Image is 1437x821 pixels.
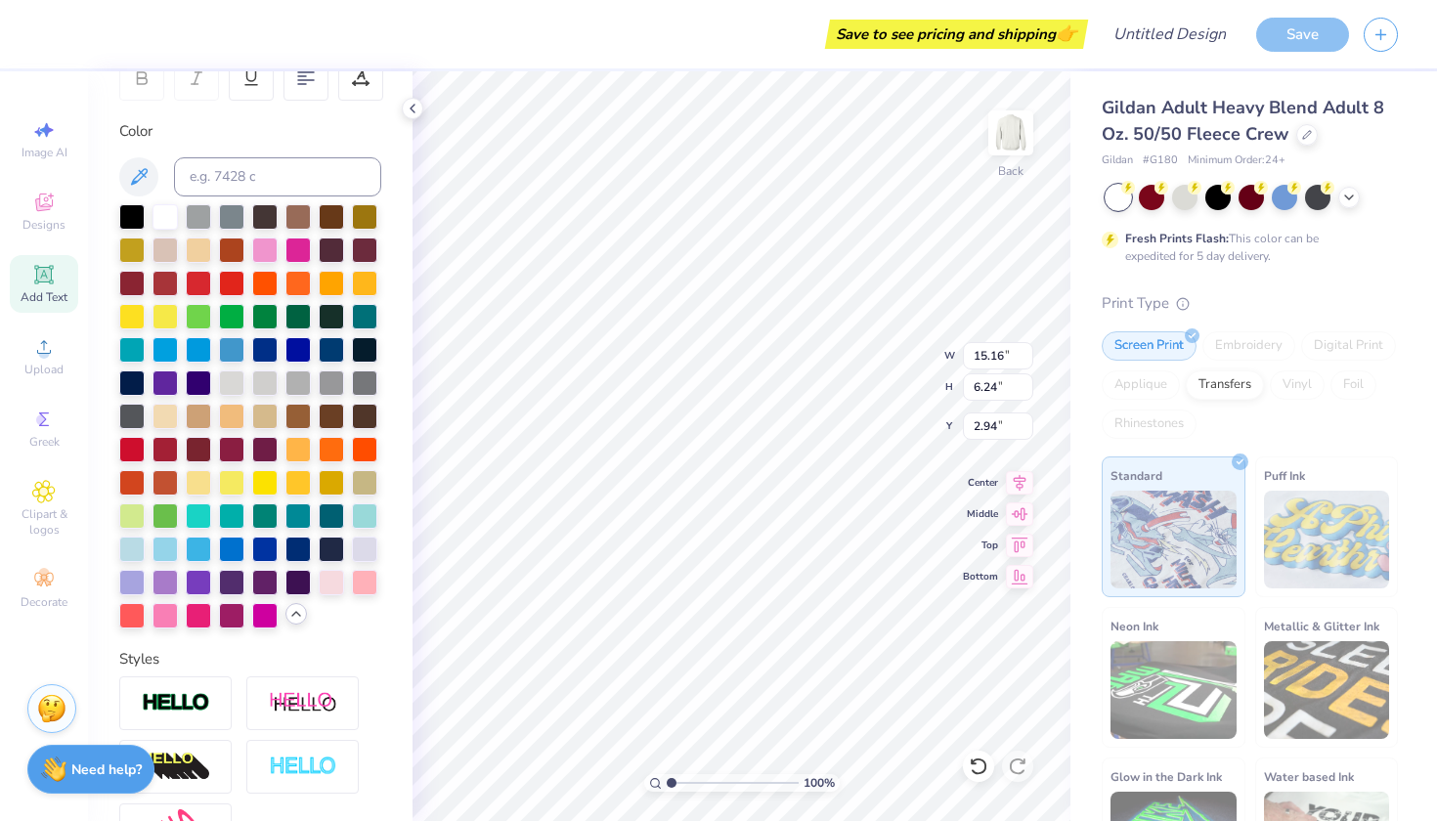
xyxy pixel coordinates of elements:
[71,760,142,779] strong: Need help?
[1102,152,1133,169] span: Gildan
[1264,465,1305,486] span: Puff Ink
[10,506,78,538] span: Clipart & logos
[804,774,835,792] span: 100 %
[24,362,64,377] span: Upload
[174,157,381,196] input: e.g. 7428 c
[1056,22,1077,45] span: 👉
[1330,370,1376,400] div: Foil
[1102,292,1398,315] div: Print Type
[269,756,337,778] img: Negative Space
[1102,96,1384,146] span: Gildan Adult Heavy Blend Adult 8 Oz. 50/50 Fleece Crew
[963,476,998,490] span: Center
[1188,152,1285,169] span: Minimum Order: 24 +
[119,120,381,143] div: Color
[1125,230,1366,265] div: This color can be expedited for 5 day delivery.
[22,145,67,160] span: Image AI
[1110,641,1237,739] img: Neon Ink
[29,434,60,450] span: Greek
[1186,370,1264,400] div: Transfers
[21,289,67,305] span: Add Text
[21,594,67,610] span: Decorate
[119,648,381,670] div: Styles
[1110,465,1162,486] span: Standard
[1110,491,1237,588] img: Standard
[1264,616,1379,636] span: Metallic & Glitter Ink
[1110,766,1222,787] span: Glow in the Dark Ink
[1264,766,1354,787] span: Water based Ink
[991,113,1030,152] img: Back
[1270,370,1325,400] div: Vinyl
[998,162,1023,180] div: Back
[142,752,210,783] img: 3d Illusion
[1110,616,1158,636] span: Neon Ink
[963,539,998,552] span: Top
[1264,491,1390,588] img: Puff Ink
[1143,152,1178,169] span: # G180
[1102,370,1180,400] div: Applique
[1098,15,1241,54] input: Untitled Design
[1102,410,1197,439] div: Rhinestones
[1125,231,1229,246] strong: Fresh Prints Flash:
[142,692,210,714] img: Stroke
[22,217,65,233] span: Designs
[963,507,998,521] span: Middle
[830,20,1083,49] div: Save to see pricing and shipping
[1202,331,1295,361] div: Embroidery
[269,691,337,715] img: Shadow
[1102,331,1197,361] div: Screen Print
[1301,331,1396,361] div: Digital Print
[1264,641,1390,739] img: Metallic & Glitter Ink
[963,570,998,583] span: Bottom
